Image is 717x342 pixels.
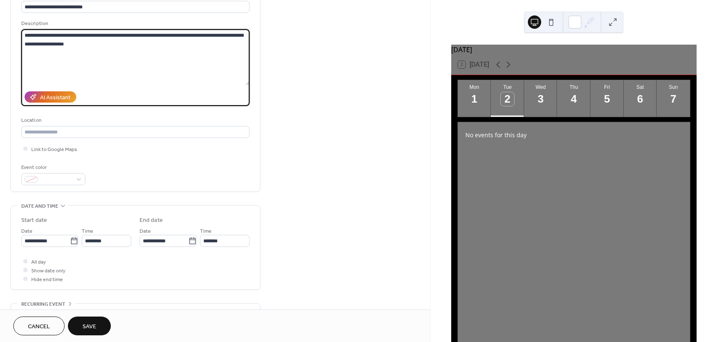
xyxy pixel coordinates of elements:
[82,227,93,236] span: Time
[31,267,65,275] span: Show date only
[459,125,689,145] div: No events for this day
[626,84,655,90] div: Sat
[667,92,680,106] div: 7
[21,202,58,211] span: Date and time
[624,80,657,117] button: Sat6
[633,92,647,106] div: 6
[21,19,248,28] div: Description
[21,116,248,125] div: Location
[11,304,260,321] div: •••
[659,84,687,90] div: Sun
[493,84,522,90] div: Tue
[31,145,77,154] span: Link to Google Maps
[527,84,555,90] div: Wed
[600,92,614,106] div: 5
[82,322,96,331] span: Save
[560,84,588,90] div: Thu
[25,91,76,103] button: AI Assistant
[68,317,111,335] button: Save
[567,92,581,106] div: 4
[140,227,151,236] span: Date
[557,80,590,117] button: Thu4
[21,227,32,236] span: Date
[524,80,557,117] button: Wed3
[40,93,70,102] div: AI Assistant
[534,92,547,106] div: 3
[21,163,84,172] div: Event color
[467,92,481,106] div: 1
[593,84,621,90] div: Fri
[491,80,524,117] button: Tue2
[451,45,697,55] div: [DATE]
[200,227,212,236] span: Time
[590,80,624,117] button: Fri5
[13,317,65,335] button: Cancel
[460,84,489,90] div: Mon
[140,216,163,225] div: End date
[28,322,50,331] span: Cancel
[31,275,63,284] span: Hide end time
[21,216,47,225] div: Start date
[31,258,46,267] span: All day
[458,80,491,117] button: Mon1
[21,300,65,309] span: Recurring event
[657,80,690,117] button: Sun7
[501,92,515,106] div: 2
